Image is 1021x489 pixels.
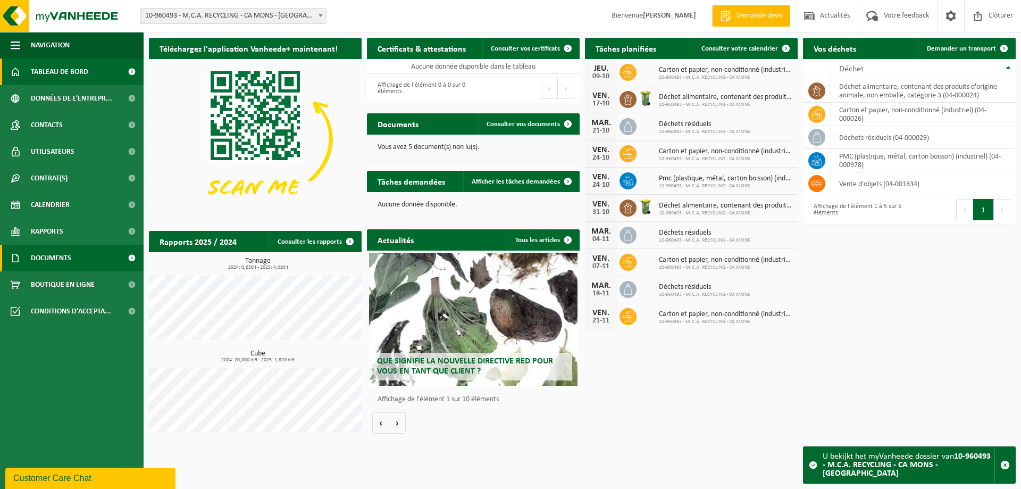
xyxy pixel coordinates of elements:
[927,45,996,52] span: Demander un transport
[839,65,864,73] span: Déchet
[659,120,750,129] span: Déchets résiduels
[734,11,785,21] span: Demande devis
[154,358,362,363] span: 2024: 20,000 m3 - 2025: 1,820 m3
[378,396,574,403] p: Affichage de l'élément 1 sur 10 éléments
[378,201,569,209] p: Aucune donnée disponible.
[590,127,612,135] div: 21-10
[831,103,1016,126] td: carton et papier, non-conditionné (industriel) (04-000026)
[808,198,904,221] div: Affichage de l'élément 1 à 5 sur 5 éléments
[367,38,476,59] h2: Certificats & attestations
[149,231,247,252] h2: Rapports 2025 / 2024
[463,171,579,192] a: Afficher les tâches demandées
[590,173,612,181] div: VEN.
[956,199,973,220] button: Previous
[590,64,612,73] div: JEU.
[487,121,560,128] span: Consulter vos documents
[31,85,112,112] span: Données de l'entrepr...
[372,77,468,100] div: Affichage de l'élément 0 à 0 sur 0 éléments
[918,38,1015,59] a: Demander un transport
[31,165,68,192] span: Contrat(s)
[659,147,792,156] span: Carton et papier, non-conditionné (industriel)
[31,32,70,59] span: Navigation
[590,290,612,297] div: 18-11
[712,5,790,27] a: Demande devis
[590,181,612,189] div: 24-10
[541,78,558,99] button: Previous
[389,412,406,434] button: Volgende
[659,66,792,74] span: Carton et papier, non-conditionné (industriel)
[643,12,696,20] strong: [PERSON_NAME]
[378,144,569,151] p: Vous avez 5 document(s) non lu(s).
[31,218,63,245] span: Rapports
[994,199,1010,220] button: Next
[803,38,867,59] h2: Vos déchets
[659,256,792,264] span: Carton et papier, non-conditionné (industriel)
[659,210,792,217] span: 10-960493 - M.C.A. RECYCLING - CA MONS
[831,149,1016,172] td: PMC (plastique, métal, carton boisson) (industriel) (04-000978)
[637,89,655,107] img: WB-0140-HPE-GN-50
[31,112,63,138] span: Contacts
[637,198,655,216] img: WB-0140-HPE-GN-50
[478,113,579,135] a: Consulter vos documents
[659,283,750,292] span: Déchets résiduels
[590,236,612,243] div: 04-11
[377,357,553,376] span: Que signifie la nouvelle directive RED pour vous en tant que client ?
[5,466,178,489] iframe: chat widget
[31,192,70,218] span: Calendrier
[831,126,1016,149] td: déchets résiduels (04-000029)
[367,59,580,74] td: Aucune donnée disponible dans le tableau
[372,412,389,434] button: Vorige
[590,154,612,162] div: 24-10
[482,38,579,59] a: Consulter vos certificats
[31,59,88,85] span: Tableau de bord
[31,298,111,325] span: Conditions d'accepta...
[659,183,792,189] span: 10-960493 - M.C.A. RECYCLING - CA MONS
[154,350,362,363] h3: Cube
[659,292,750,298] span: 10-960493 - M.C.A. RECYCLING - CA MONS
[590,254,612,263] div: VEN.
[141,9,326,23] span: 10-960493 - M.C.A. RECYCLING - CA MONS - MONS
[140,8,327,24] span: 10-960493 - M.C.A. RECYCLING - CA MONS - MONS
[369,253,578,386] a: Que signifie la nouvelle directive RED pour vous en tant que client ?
[585,38,667,59] h2: Tâches planifiées
[659,175,792,183] span: Pmc (plastique, métal, carton boisson) (industriel)
[831,172,1016,195] td: vente d'objets (04-001834)
[831,79,1016,103] td: déchet alimentaire, contenant des produits d'origine animale, non emballé, catégorie 3 (04-000024)
[472,178,560,185] span: Afficher les tâches demandées
[269,231,361,252] a: Consulter les rapports
[659,156,792,162] span: 10-960493 - M.C.A. RECYCLING - CA MONS
[154,265,362,270] span: 2024: 0,650 t - 2025: 4,080 t
[558,78,574,99] button: Next
[590,209,612,216] div: 31-10
[31,138,74,165] span: Utilisateurs
[367,171,456,192] h2: Tâches demandées
[590,92,612,100] div: VEN.
[659,319,792,325] span: 10-960493 - M.C.A. RECYCLING - CA MONS
[823,447,994,483] div: U bekijkt het myVanheede dossier van
[590,73,612,80] div: 09-10
[659,264,792,271] span: 10-960493 - M.C.A. RECYCLING - CA MONS
[507,229,579,251] a: Tous les articles
[659,93,792,102] span: Déchet alimentaire, contenant des produits d'origine animale, non emballé, catég...
[590,317,612,325] div: 21-11
[590,200,612,209] div: VEN.
[590,263,612,270] div: 07-11
[659,229,750,237] span: Déchets résiduels
[31,271,95,298] span: Boutique en ligne
[823,452,991,478] strong: 10-960493 - M.C.A. RECYCLING - CA MONS - [GEOGRAPHIC_DATA]
[367,229,424,250] h2: Actualités
[367,113,429,134] h2: Documents
[590,119,612,127] div: MAR.
[659,74,792,81] span: 10-960493 - M.C.A. RECYCLING - CA MONS
[590,146,612,154] div: VEN.
[590,281,612,290] div: MAR.
[590,309,612,317] div: VEN.
[590,100,612,107] div: 17-10
[154,258,362,270] h3: Tonnage
[659,102,792,108] span: 10-960493 - M.C.A. RECYCLING - CA MONS
[701,45,778,52] span: Consulter votre calendrier
[659,237,750,244] span: 10-960493 - M.C.A. RECYCLING - CA MONS
[149,38,348,59] h2: Téléchargez l'application Vanheede+ maintenant!
[149,59,362,219] img: Download de VHEPlus App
